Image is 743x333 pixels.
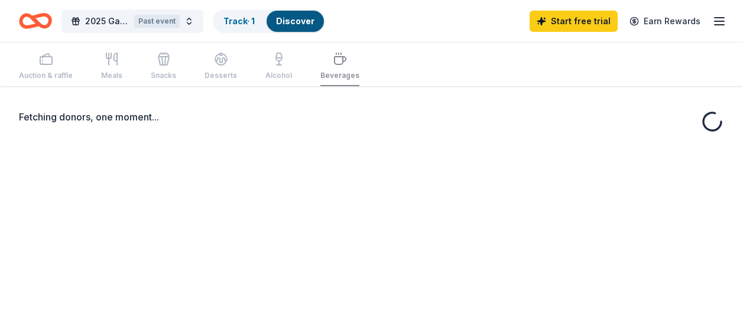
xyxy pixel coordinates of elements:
a: Track· 1 [223,16,255,26]
a: Home [19,7,52,35]
div: Fetching donors, one moment... [19,110,724,124]
a: Discover [276,16,314,26]
span: 2025 Games Day [85,14,129,28]
button: 2025 Games DayPast event [61,9,203,33]
a: Earn Rewards [622,11,708,32]
button: Track· 1Discover [213,9,325,33]
div: Past event [134,15,180,28]
a: Start free trial [530,11,618,32]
